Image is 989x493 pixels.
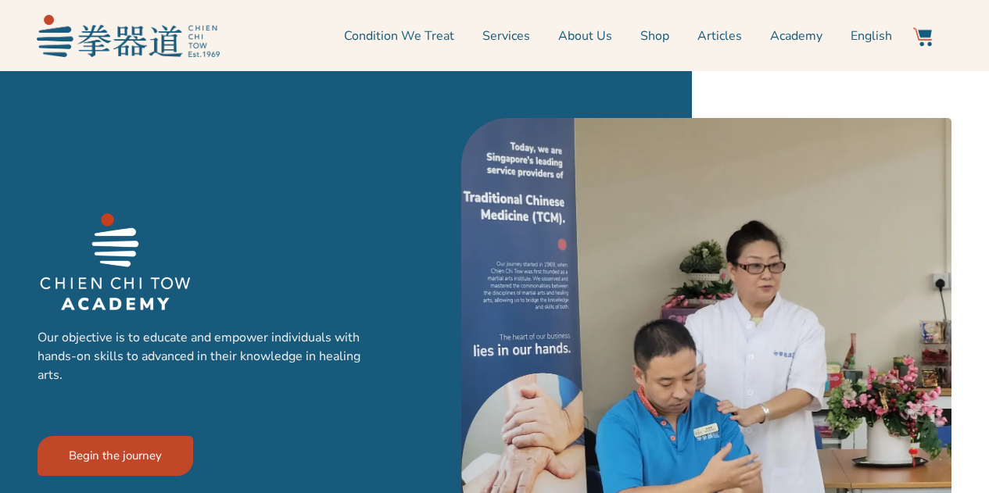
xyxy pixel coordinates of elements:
[228,16,892,55] nav: Menu
[38,436,193,476] a: Begin the journey
[851,27,892,45] span: English
[344,16,454,55] a: Condition We Treat
[38,328,376,384] p: Our objective is to educate and empower individuals with hands-on skills to advanced in their kno...
[482,16,530,55] a: Services
[913,27,932,46] img: Website Icon-03
[558,16,612,55] a: About Us
[770,16,822,55] a: Academy
[640,16,669,55] a: Shop
[851,16,892,55] a: English
[697,16,742,55] a: Articles
[69,450,162,462] span: Begin the journey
